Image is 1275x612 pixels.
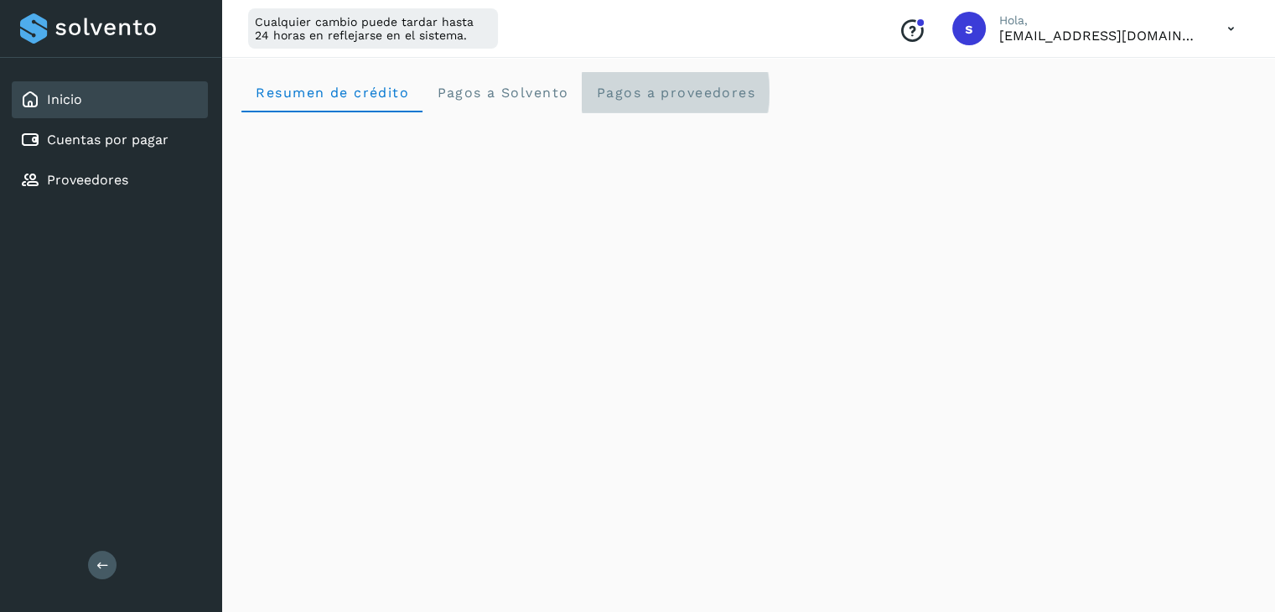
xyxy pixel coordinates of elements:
a: Inicio [47,91,82,107]
div: Inicio [12,81,208,118]
span: Pagos a Solvento [436,85,568,101]
p: selma@enviopack.com [999,28,1200,44]
p: Hola, [999,13,1200,28]
div: Cuentas por pagar [12,122,208,158]
span: Resumen de crédito [255,85,409,101]
div: Cualquier cambio puede tardar hasta 24 horas en reflejarse en el sistema. [248,8,498,49]
span: Pagos a proveedores [595,85,755,101]
a: Cuentas por pagar [47,132,168,148]
a: Proveedores [47,172,128,188]
div: Proveedores [12,162,208,199]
